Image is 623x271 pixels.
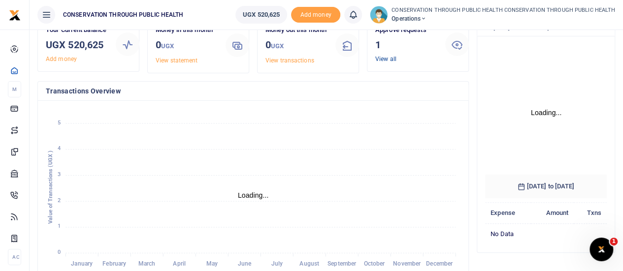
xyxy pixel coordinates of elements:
[156,25,218,35] p: Money in this month
[58,145,61,151] tspan: 4
[59,10,187,19] span: CONSERVATION THROUGH PUBLIC HEALTH
[590,238,613,261] iframe: Intercom live chat
[9,9,21,21] img: logo-small
[156,57,197,64] a: View statement
[291,7,340,23] li: Toup your wallet
[235,6,287,24] a: UGX 520,625
[291,10,340,18] a: Add money
[265,37,328,54] h3: 0
[531,109,562,117] text: Loading...
[71,260,93,267] tspan: January
[47,151,54,224] text: Value of Transactions (UGX )
[58,171,61,178] tspan: 3
[370,6,615,24] a: profile-user CONSERVATION THROUGH PUBLIC HEALTH CONSERVATION THROUGH PUBLIC HEALTH Operations
[46,37,108,52] h3: UGX 520,625
[426,260,453,267] tspan: December
[392,6,615,15] small: CONSERVATION THROUGH PUBLIC HEALTH CONSERVATION THROUGH PUBLIC HEALTH
[370,6,388,24] img: profile-user
[161,42,174,50] small: UGX
[138,260,156,267] tspan: March
[156,37,218,54] h3: 0
[243,10,280,20] span: UGX 520,625
[265,57,314,64] a: View transactions
[8,81,21,97] li: M
[8,249,21,265] li: Ac
[291,7,340,23] span: Add money
[9,11,21,18] a: logo-small logo-large logo-large
[271,42,284,50] small: UGX
[238,191,269,199] text: Loading...
[531,203,574,224] th: Amount
[102,260,126,267] tspan: February
[265,25,328,35] p: Money out this month
[58,223,61,230] tspan: 1
[392,14,615,23] span: Operations
[393,260,421,267] tspan: November
[206,260,217,267] tspan: May
[46,25,108,35] p: Your Current balance
[231,6,291,24] li: Wallet ballance
[485,203,531,224] th: Expense
[375,56,396,62] a: View all
[58,249,61,255] tspan: 0
[375,25,437,35] p: Approve requests
[58,120,61,126] tspan: 5
[58,197,61,204] tspan: 2
[173,260,186,267] tspan: April
[375,37,437,52] h3: 1
[46,56,77,62] a: Add money
[485,223,607,244] td: No data
[46,86,460,96] h4: Transactions Overview
[574,203,607,224] th: Txns
[485,175,607,198] h6: [DATE] to [DATE]
[610,238,618,245] span: 1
